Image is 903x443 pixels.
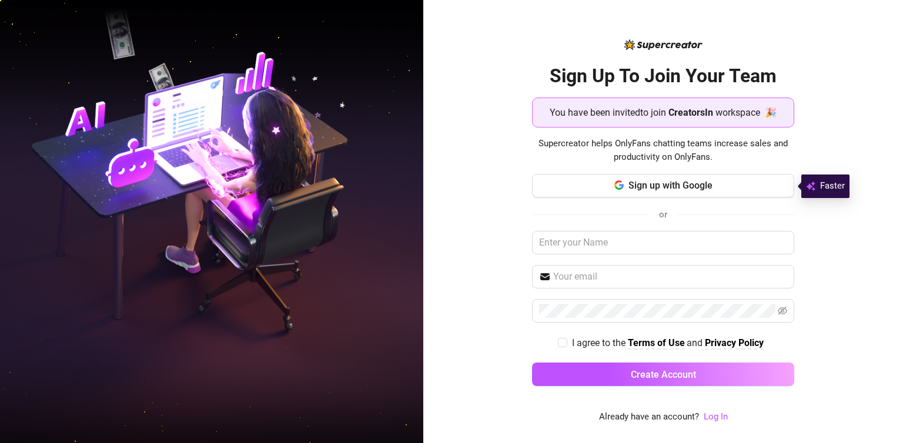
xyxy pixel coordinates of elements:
h2: Sign Up To Join Your Team [532,64,794,88]
span: or [659,209,667,220]
a: Log In [704,410,728,424]
strong: Privacy Policy [705,337,764,348]
span: workspace 🎉 [715,105,777,120]
img: svg%3e [806,179,815,193]
a: Privacy Policy [705,337,764,350]
span: Create Account [631,369,696,380]
span: You have been invited to join [550,105,666,120]
input: Enter your Name [532,231,794,254]
a: Log In [704,411,728,422]
span: and [687,337,705,348]
strong: Terms of Use [628,337,685,348]
input: Your email [553,270,787,284]
span: Sign up with Google [628,180,713,191]
span: Supercreator helps OnlyFans chatting teams increase sales and productivity on OnlyFans. [532,137,794,165]
span: eye-invisible [778,306,787,316]
span: I agree to the [572,337,628,348]
button: Create Account [532,363,794,386]
img: logo-BBDzfeDw.svg [624,39,703,50]
span: Already have an account? [599,410,699,424]
strong: CreatorsIn [668,107,713,118]
button: Sign up with Google [532,174,794,197]
a: Terms of Use [628,337,685,350]
span: Faster [820,179,845,193]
